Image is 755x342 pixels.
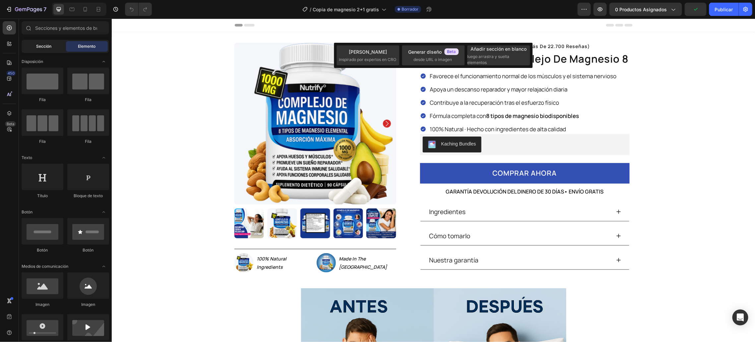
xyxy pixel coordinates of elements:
p: Nuestra garantía [318,236,367,247]
font: Imagen [81,302,95,307]
img: KachingBundles.png [316,122,324,130]
p: Favorece el funcionamiento normal de los músculos y el sistema nervioso [318,54,505,61]
font: Sección [36,44,51,49]
p: Contribuye a la recuperación tras el esfuerzo físico [318,81,505,88]
p: 100% Natural · Hecho con ingredientes de alta calidad [318,107,505,114]
font: Fila [85,139,92,144]
font: Añadir sección en blanco [471,46,527,52]
font: [PERSON_NAME] [349,49,387,55]
font: Bloque de texto [74,193,103,198]
font: Imagen [35,302,49,307]
font: 0 productos asignados [615,7,667,12]
font: Borrador [402,7,418,12]
p: Ingredientes [318,188,354,199]
font: 7 [43,6,46,13]
div: Abrir Intercom Messenger [732,310,748,325]
font: Publicar [715,7,733,12]
font: Botón [37,248,48,253]
button: Carousel Next Arrow [271,101,279,109]
font: Título [37,193,48,198]
img: gempages_582961915433583448-7ae2f47f-6e78-47a1-b008-5964d1eb8609.webp [205,235,224,254]
font: / [310,7,311,12]
font: 450 [8,71,15,76]
font: inspirado por expertos en CRO [339,57,396,62]
strong: 8 tipos de magnesio biodisponibles [375,93,468,101]
p: GARANTÍA DEVOLUCIÓN DEL DINERO DE 30 DÍAS• ENVÍO GRATIS [334,168,492,178]
button: 0 productos asignados [609,3,682,16]
strong: 100% Natural Ingredients [145,237,175,252]
button: Publicar [709,3,739,16]
p: Apoya un descanso reparador y mayor relajación diaria [318,67,505,75]
button: COMPRAR AHORA [308,144,518,165]
span: Abrir palanca [98,207,109,217]
font: desde URL o imagen [414,57,452,62]
font: Disposición [22,59,43,64]
font: Generar diseño [408,49,442,55]
font: Fila [85,97,92,102]
div: COMPRAR AHORA [381,148,445,161]
font: Beta [7,122,14,126]
font: Fila [39,139,46,144]
div: Kaching Bundles [330,122,364,129]
font: Copia de magnesio 2+1 gratis [313,7,379,12]
p: 4,9 estrellas (más de 22.700 reseñas) [381,25,478,31]
font: luego arrastra y suelta elementos [468,54,510,65]
p: Fórmula completa con [318,94,505,101]
button: 7 [3,3,49,16]
span: Abrir palanca [98,56,109,67]
p: Cómo tomarlo [318,212,359,223]
img: gempages_582961915433583448-7f5c314a-875a-44c3-9545-86f94e9d14db.png [123,235,142,254]
p: Made In The [GEOGRAPHIC_DATA] [227,236,284,253]
font: Elemento [78,44,96,49]
button: Kaching Bundles [311,118,370,134]
font: Medios de comunicación [22,264,68,269]
font: Botón [22,209,32,214]
font: Texto [22,155,32,160]
span: Abrir palanca [98,261,109,272]
div: Deshacer/Rehacer [125,3,152,16]
font: Botón [83,248,94,253]
input: Secciones y elementos de búsqueda [22,21,109,34]
span: Abrir palanca [98,152,109,163]
font: Fila [39,97,46,102]
h1: suplemento de complejo de magnesio 8 [308,33,518,47]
